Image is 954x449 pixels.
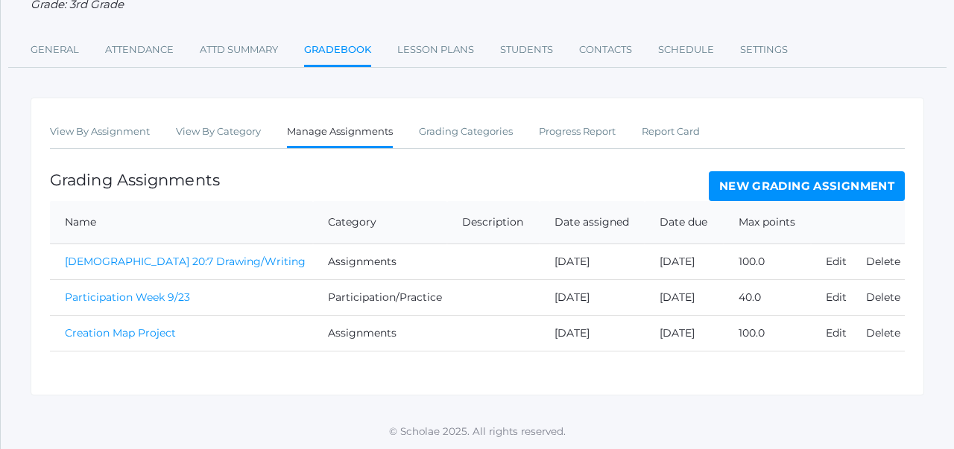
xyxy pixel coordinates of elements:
[724,280,812,316] td: 40.0
[287,117,393,149] a: Manage Assignments
[645,201,723,244] th: Date due
[65,326,176,340] a: Creation Map Project
[645,280,723,316] td: [DATE]
[658,35,714,65] a: Schedule
[642,117,700,147] a: Report Card
[724,201,812,244] th: Max points
[539,117,616,147] a: Progress Report
[866,255,900,268] a: Delete
[1,424,954,439] p: © Scholae 2025. All rights reserved.
[65,255,306,268] a: [DEMOGRAPHIC_DATA] 20:7 Drawing/Writing
[540,201,645,244] th: Date assigned
[313,280,447,316] td: Participation/Practice
[313,244,447,280] td: Assignments
[740,35,788,65] a: Settings
[866,326,900,340] a: Delete
[304,35,371,67] a: Gradebook
[826,326,847,340] a: Edit
[540,316,645,351] td: [DATE]
[50,201,313,244] th: Name
[540,244,645,280] td: [DATE]
[724,244,812,280] td: 100.0
[50,171,220,188] h1: Grading Assignments
[540,280,645,316] td: [DATE]
[200,35,278,65] a: Attd Summary
[826,290,847,304] a: Edit
[447,201,540,244] th: Description
[50,117,150,147] a: View By Assignment
[313,201,447,244] th: Category
[105,35,174,65] a: Attendance
[866,290,900,304] a: Delete
[579,35,632,65] a: Contacts
[826,255,847,268] a: Edit
[31,35,79,65] a: General
[645,316,723,351] td: [DATE]
[709,171,905,201] a: New Grading Assignment
[645,244,723,280] td: [DATE]
[419,117,513,147] a: Grading Categories
[313,316,447,351] td: Assignments
[176,117,261,147] a: View By Category
[397,35,474,65] a: Lesson Plans
[65,290,190,304] a: Participation Week 9/23
[500,35,553,65] a: Students
[724,316,812,351] td: 100.0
